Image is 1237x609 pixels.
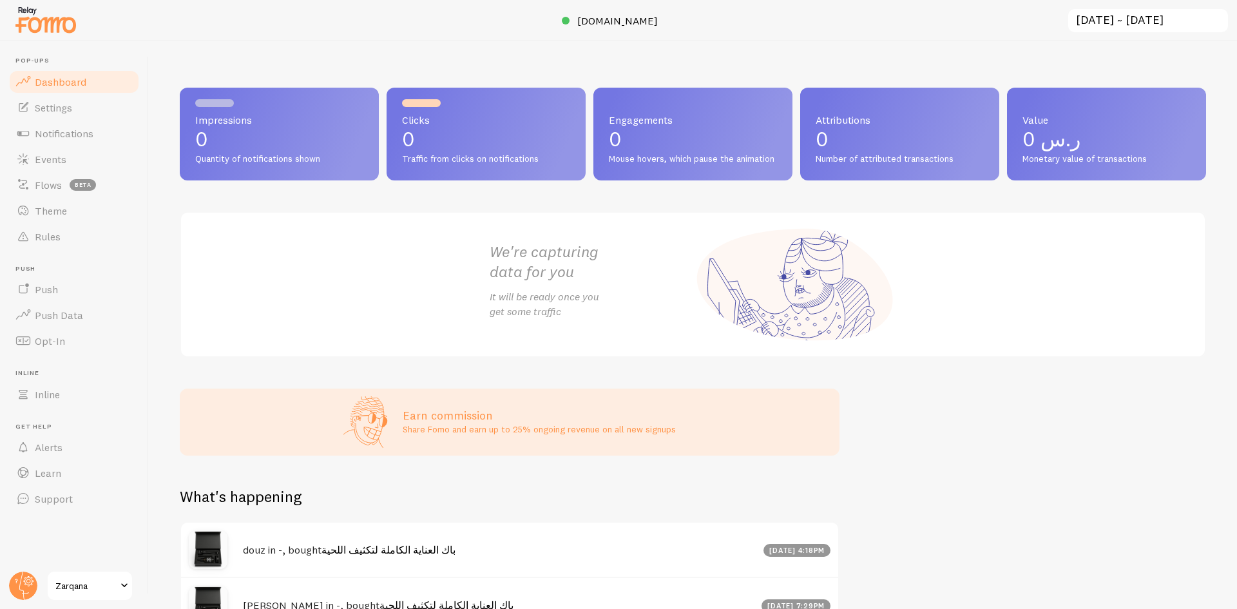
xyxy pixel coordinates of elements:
[8,276,140,302] a: Push
[8,198,140,224] a: Theme
[46,570,133,601] a: Zarqana
[816,115,984,125] span: Attributions
[8,382,140,407] a: Inline
[8,146,140,172] a: Events
[1022,153,1191,165] span: Monetary value of transactions
[35,230,61,243] span: Rules
[609,115,777,125] span: Engagements
[35,204,67,217] span: Theme
[35,179,62,191] span: Flows
[816,153,984,165] span: Number of attributed transactions
[195,115,363,125] span: Impressions
[403,408,676,423] h3: Earn commission
[8,460,140,486] a: Learn
[180,487,302,507] h2: What's happening
[195,129,363,150] p: 0
[8,328,140,354] a: Opt-In
[8,69,140,95] a: Dashboard
[816,129,984,150] p: 0
[35,441,62,454] span: Alerts
[243,543,756,557] h4: douz in -, bought
[35,388,60,401] span: Inline
[609,153,777,165] span: Mouse hovers, which pause the animation
[15,423,140,431] span: Get Help
[195,153,363,165] span: Quantity of notifications shown
[763,544,831,557] div: [DATE] 4:18pm
[35,283,58,296] span: Push
[55,578,117,594] span: Zarqana
[35,334,65,347] span: Opt-In
[402,115,570,125] span: Clicks
[402,129,570,150] p: 0
[8,172,140,198] a: Flows beta
[490,289,693,319] p: It will be ready once you get some traffic
[35,127,93,140] span: Notifications
[402,153,570,165] span: Traffic from clicks on notifications
[8,224,140,249] a: Rules
[35,101,72,114] span: Settings
[8,486,140,512] a: Support
[8,302,140,328] a: Push Data
[15,265,140,273] span: Push
[15,369,140,378] span: Inline
[35,153,66,166] span: Events
[35,492,73,505] span: Support
[8,434,140,460] a: Alerts
[35,467,61,479] span: Learn
[15,57,140,65] span: Pop-ups
[1022,115,1191,125] span: Value
[1022,126,1080,151] span: 0 ر.س
[8,121,140,146] a: Notifications
[35,75,86,88] span: Dashboard
[321,543,455,556] a: باك العناية الكاملة لتكثيف اللحية
[14,3,78,36] img: fomo-relay-logo-orange.svg
[8,95,140,121] a: Settings
[70,179,96,191] span: beta
[403,423,676,436] p: Share Fomo and earn up to 25% ongoing revenue on all new signups
[35,309,83,322] span: Push Data
[609,129,777,150] p: 0
[490,242,693,282] h2: We're capturing data for you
